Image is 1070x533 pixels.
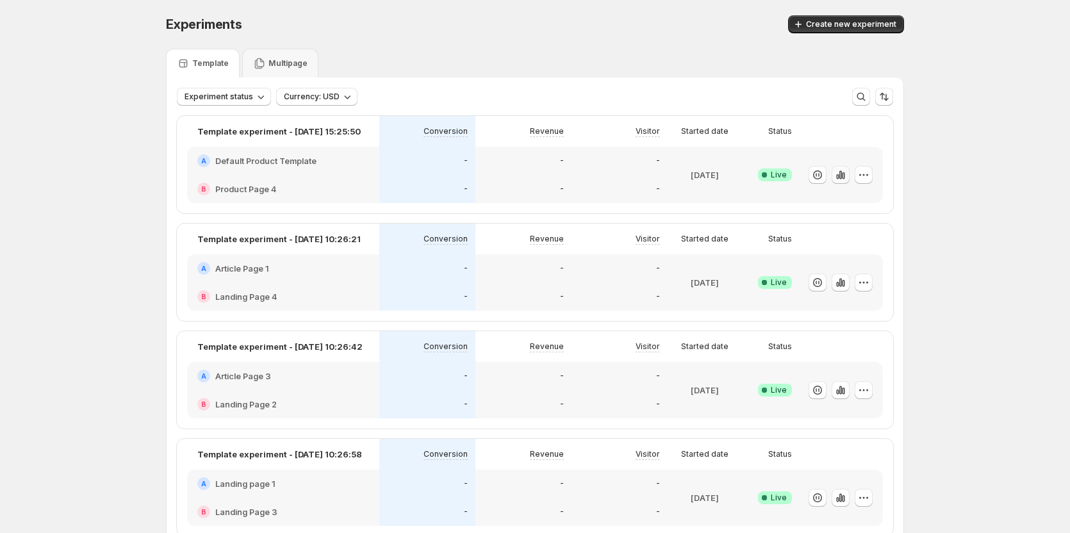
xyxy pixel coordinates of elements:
h2: A [201,265,206,272]
p: - [656,263,660,274]
p: Visitor [636,341,660,352]
p: - [560,263,564,274]
span: Experiments [166,17,242,32]
button: Sort the results [875,88,893,106]
p: Revenue [530,234,564,244]
p: Conversion [424,341,468,352]
span: Currency: USD [284,92,340,102]
p: - [656,399,660,409]
p: - [560,291,564,302]
p: [DATE] [691,384,719,397]
span: Live [771,493,787,503]
h2: Article Page 3 [215,370,271,382]
h2: A [201,157,206,165]
p: Conversion [424,126,468,136]
p: Started date [681,341,728,352]
h2: A [201,480,206,488]
h2: B [201,400,206,408]
p: [DATE] [691,276,719,289]
p: - [560,399,564,409]
p: - [656,184,660,194]
h2: A [201,372,206,380]
p: Multipage [268,58,308,69]
p: - [656,371,660,381]
p: - [656,479,660,489]
p: - [656,507,660,517]
p: Visitor [636,126,660,136]
p: Status [768,234,792,244]
span: Experiment status [185,92,253,102]
button: Currency: USD [276,88,358,106]
h2: B [201,293,206,300]
span: Live [771,170,787,180]
h2: Landing Page 2 [215,398,277,411]
p: Template experiment - [DATE] 15:25:50 [197,125,361,138]
p: Revenue [530,341,564,352]
p: - [656,156,660,166]
h2: Default Product Template [215,154,317,167]
p: Visitor [636,234,660,244]
p: Started date [681,126,728,136]
span: Live [771,385,787,395]
h2: Landing Page 4 [215,290,277,303]
p: - [464,263,468,274]
p: Revenue [530,126,564,136]
button: Create new experiment [788,15,904,33]
p: Conversion [424,449,468,459]
p: - [464,371,468,381]
p: Status [768,341,792,352]
p: Template experiment - [DATE] 10:26:58 [197,448,362,461]
p: Visitor [636,449,660,459]
p: - [464,291,468,302]
h2: Product Page 4 [215,183,276,195]
button: Experiment status [177,88,271,106]
h2: Landing page 1 [215,477,276,490]
h2: B [201,508,206,516]
p: - [464,156,468,166]
p: - [560,479,564,489]
p: - [560,371,564,381]
h2: Article Page 1 [215,262,269,275]
p: [DATE] [691,168,719,181]
p: - [464,184,468,194]
p: - [464,507,468,517]
p: - [464,399,468,409]
p: Status [768,449,792,459]
p: - [656,291,660,302]
p: [DATE] [691,491,719,504]
h2: B [201,185,206,193]
p: Revenue [530,449,564,459]
p: - [560,156,564,166]
p: - [464,479,468,489]
p: Template [192,58,229,69]
span: Live [771,277,787,288]
p: Started date [681,234,728,244]
p: Template experiment - [DATE] 10:26:21 [197,233,361,245]
p: Conversion [424,234,468,244]
p: Status [768,126,792,136]
p: - [560,507,564,517]
p: Started date [681,449,728,459]
p: Template experiment - [DATE] 10:26:42 [197,340,363,353]
span: Create new experiment [806,19,896,29]
h2: Landing Page 3 [215,505,277,518]
p: - [560,184,564,194]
